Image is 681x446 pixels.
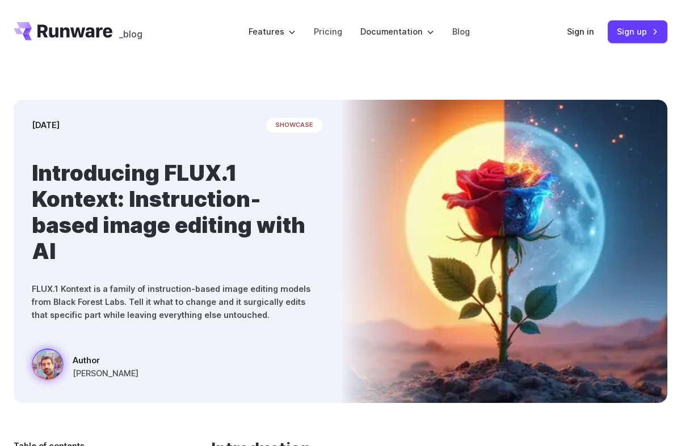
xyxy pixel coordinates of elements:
[73,367,138,380] span: [PERSON_NAME]
[249,25,296,38] label: Features
[608,20,667,43] a: Sign up
[314,25,342,38] a: Pricing
[119,29,142,39] span: _blog
[360,25,434,38] label: Documentation
[32,349,138,385] a: Surreal rose in a desert landscape, split between day and night with the sun and moon aligned beh...
[14,22,112,40] a: Go to /
[340,100,667,403] img: Surreal rose in a desert landscape, split between day and night with the sun and moon aligned beh...
[32,282,322,321] p: FLUX.1 Kontext is a family of instruction-based image editing models from Black Forest Labs. Tell...
[73,354,138,367] span: Author
[32,118,60,131] time: [DATE]
[452,25,470,38] a: Blog
[119,22,142,40] a: _blog
[32,160,322,264] h1: Introducing FLUX.1 Kontext: Instruction-based image editing with AI
[266,118,322,133] span: showcase
[567,25,594,38] a: Sign in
